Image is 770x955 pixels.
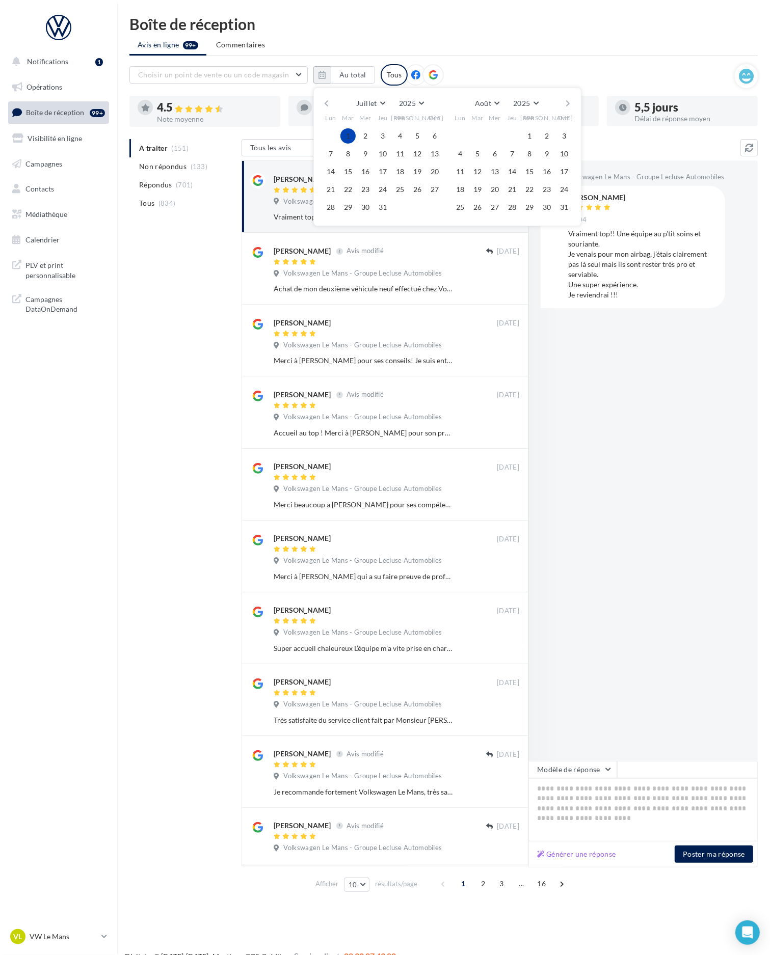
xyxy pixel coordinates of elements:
span: Choisir un point de vente ou un code magasin [138,70,289,79]
button: 22 [340,182,356,197]
span: [PERSON_NAME] [391,114,444,122]
button: Choisir un point de vente ou un code magasin [129,66,308,84]
span: Volkswagen Le Mans - Groupe Lecluse Automobiles [283,269,442,278]
span: Contacts [25,184,54,193]
button: 28 [323,200,338,215]
button: 11 [453,164,468,179]
span: Tous les avis [250,143,291,152]
button: 2025 [509,96,542,111]
div: [PERSON_NAME] [274,749,331,759]
a: Campagnes [6,153,111,175]
button: 8 [340,146,356,161]
button: 2 [358,128,373,144]
span: Août [475,99,491,107]
div: Super accueil chaleureux L’équipe m’a vite prise en charge après une crevaison Tout le monde est ... [274,643,453,653]
button: Au total [313,66,375,84]
button: 15 [340,164,356,179]
button: 17 [375,164,390,179]
button: 2025 [395,96,428,111]
button: 20 [487,182,502,197]
span: 3 [493,876,510,892]
span: résultats/page [375,879,417,889]
span: VL [14,932,22,942]
a: VL VW Le Mans [8,927,109,946]
span: Visibilité en ligne [28,134,82,143]
span: Médiathèque [25,210,67,219]
span: Volkswagen Le Mans - Groupe Lecluse Automobiles [283,843,442,853]
span: [DATE] [497,319,519,328]
button: 27 [427,182,442,197]
span: 2025 [513,99,530,107]
span: Volkswagen Le Mans - Groupe Lecluse Automobiles [283,772,442,781]
button: Août [471,96,503,111]
span: Mar [471,114,484,122]
button: 29 [340,200,356,215]
button: 26 [410,182,425,197]
button: 3 [375,128,390,144]
span: Répondus [139,180,172,190]
span: [DATE] [497,750,519,759]
button: 23 [358,182,373,197]
span: Avis modifié [347,247,384,255]
span: Tous [139,198,154,208]
a: Contacts [6,178,111,200]
span: [PERSON_NAME] [521,114,573,122]
span: Juillet [356,99,377,107]
button: Tous les avis [242,139,343,156]
span: Notifications [27,57,68,66]
span: Jeu [507,114,517,122]
span: Volkswagen Le Mans - Groupe Lecluse Automobiles [283,628,442,637]
button: 9 [539,146,554,161]
span: Non répondus [139,161,187,172]
button: 7 [323,146,338,161]
span: [DATE] [497,391,519,400]
button: Modèle de réponse [528,761,617,778]
button: 14 [323,164,338,179]
span: Mer [359,114,371,122]
button: 9 [358,146,373,161]
button: 11 [392,146,408,161]
button: 29 [522,200,537,215]
span: (701) [176,181,193,189]
button: 4 [453,146,468,161]
span: ... [513,876,529,892]
div: [PERSON_NAME] [274,677,331,687]
button: 13 [427,146,442,161]
div: Vraiment top!! Une équipe au p’tit soins et souriante. Je venais pour mon airbag, j’étais clairem... [274,212,453,222]
div: Je recommande fortement Volkswagen Le Mans, très satisfaite de l'achat de mon véhicule d'occasion... [274,787,453,797]
span: Campagnes DataOnDemand [25,292,105,314]
button: 26 [470,200,485,215]
span: Dim [558,114,570,122]
button: 21 [505,182,520,197]
a: PLV et print personnalisable [6,254,111,284]
button: 8 [522,146,537,161]
div: 99+ [90,109,105,117]
button: 25 [453,200,468,215]
p: VW Le Mans [30,932,97,942]
span: Mer [489,114,501,122]
button: 30 [539,200,554,215]
button: 7 [505,146,520,161]
span: Volkswagen Le Mans - Groupe Lecluse Automobiles [283,484,442,494]
a: Médiathèque [6,204,111,225]
div: Délai de réponse moyen [634,115,750,122]
button: 5 [470,146,485,161]
span: Commentaires [216,40,265,50]
button: 28 [505,200,520,215]
div: [PERSON_NAME] [568,194,625,201]
button: Juillet [352,96,389,111]
button: 23 [539,182,554,197]
button: 12 [410,146,425,161]
div: Achat de mon deuxième véhicule neuf effectué chez Volkswagen le Mans. Le commercial Steeve a été ... [274,284,453,294]
button: 25 [392,182,408,197]
span: Lun [455,114,466,122]
button: 5 [410,128,425,144]
span: Volkswagen Le Mans - Groupe Lecluse Automobiles [283,341,442,350]
span: 1 [455,876,471,892]
span: Dim [429,114,441,122]
button: 16 [539,164,554,179]
button: 24 [375,182,390,197]
div: [PERSON_NAME] [274,318,331,328]
button: 30 [358,200,373,215]
button: 18 [453,182,468,197]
